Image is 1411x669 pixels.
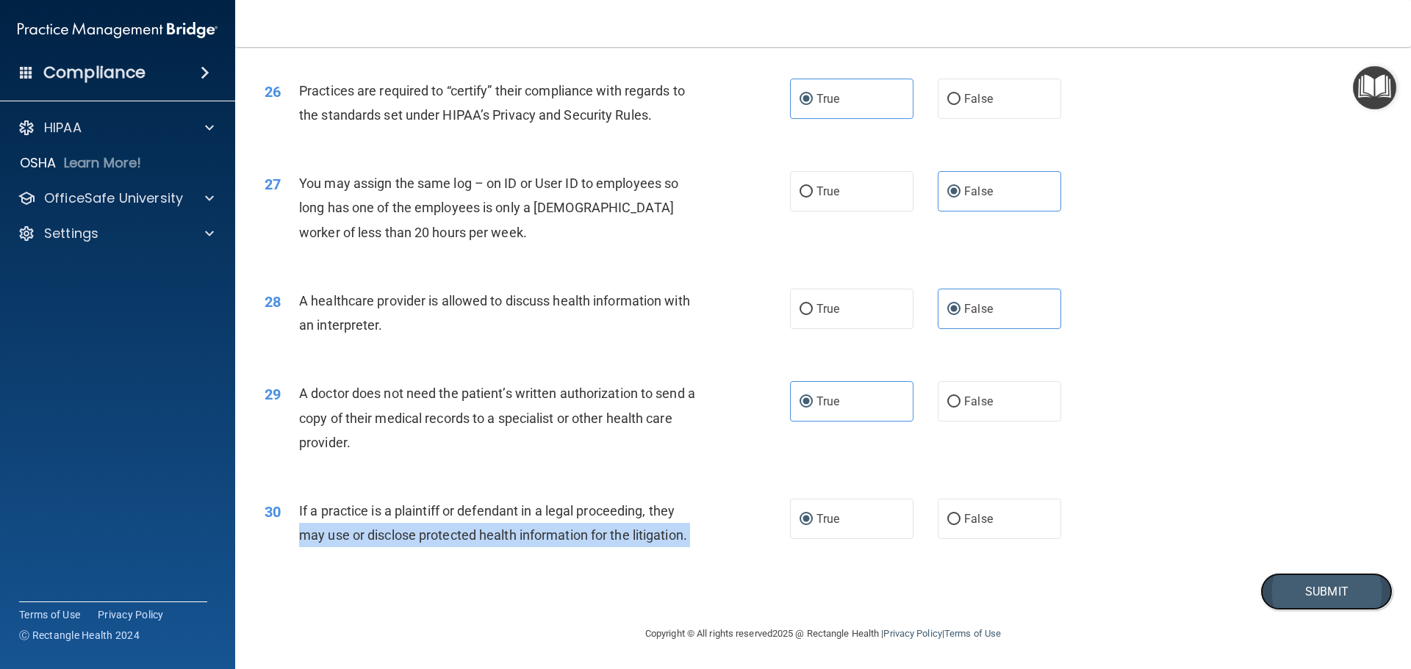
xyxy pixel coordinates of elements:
[964,184,993,198] span: False
[800,514,813,525] input: True
[19,628,140,643] span: Ⓒ Rectangle Health 2024
[816,92,839,106] span: True
[265,83,281,101] span: 26
[299,503,687,543] span: If a practice is a plaintiff or defendant in a legal proceeding, they may use or disclose protect...
[299,83,685,123] span: Practices are required to “certify” their compliance with regards to the standards set under HIPA...
[43,62,146,83] h4: Compliance
[98,607,164,622] a: Privacy Policy
[964,394,993,408] span: False
[18,15,218,45] img: PMB logo
[800,94,813,105] input: True
[64,154,142,172] p: Learn More!
[964,302,993,316] span: False
[816,302,839,316] span: True
[555,610,1091,657] div: Copyright © All rights reserved 2025 @ Rectangle Health | |
[44,189,183,207] p: OfficeSafe University
[816,394,839,408] span: True
[1338,568,1393,623] iframe: Drift Widget Chat Controller
[816,184,839,198] span: True
[800,397,813,408] input: True
[44,119,82,137] p: HIPAA
[265,176,281,193] span: 27
[19,607,80,622] a: Terms of Use
[947,304,961,315] input: False
[265,293,281,311] span: 28
[299,293,690,333] span: A healthcare provider is allowed to discuss health information with an interpreter.
[299,176,678,239] span: You may assign the same log – on ID or User ID to employees so long has one of the employees is o...
[18,225,214,242] a: Settings
[265,503,281,521] span: 30
[44,225,98,242] p: Settings
[964,92,993,106] span: False
[816,512,839,526] span: True
[800,187,813,198] input: True
[299,386,695,449] span: A doctor does not need the patient’s written authorization to send a copy of their medical record...
[1353,66,1396,109] button: Open Resource Center
[800,304,813,315] input: True
[20,154,57,172] p: OSHA
[947,514,961,525] input: False
[944,628,1001,639] a: Terms of Use
[18,119,214,137] a: HIPAA
[947,397,961,408] input: False
[947,187,961,198] input: False
[18,189,214,207] a: OfficeSafe University
[1260,573,1393,610] button: Submit
[883,628,941,639] a: Privacy Policy
[947,94,961,105] input: False
[265,386,281,403] span: 29
[964,512,993,526] span: False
